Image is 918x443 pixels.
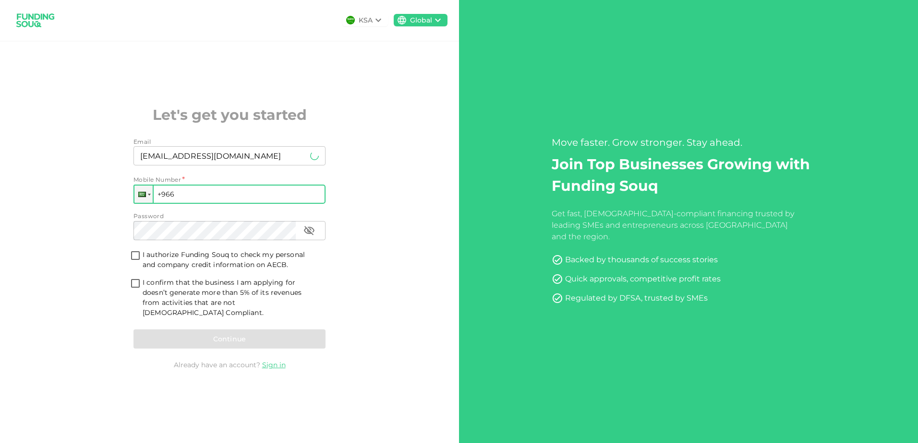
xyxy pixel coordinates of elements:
[133,146,306,165] input: email
[128,278,143,291] span: shariahTandCAccepted
[133,138,151,145] span: Email
[552,208,798,243] div: Get fast, [DEMOGRAPHIC_DATA]-compliant financing trusted by leading SMEs and entrepreneurs across...
[552,135,825,150] div: Move faster. Grow stronger. Stay ahead.
[565,273,721,285] div: Quick approvals, competitive profit rates
[133,175,181,185] span: Mobile Number
[565,292,708,304] div: Regulated by DFSA, trusted by SMEs
[143,278,318,318] span: I confirm that the business I am applying for doesn’t generate more than 5% of its revenues from ...
[133,221,296,240] input: password
[133,360,326,370] div: Already have an account?
[134,186,153,203] div: Saudi Arabia: + 966
[128,250,143,263] span: termsConditionsForInvestmentsAccepted
[143,250,305,269] span: I authorize Funding Souq to check my personal and company credit information on AECB.
[133,212,164,220] span: Password
[565,254,718,266] div: Backed by thousands of success stories
[359,15,373,25] div: KSA
[12,8,60,33] img: logo
[133,104,326,126] h2: Let's get you started
[410,15,432,25] div: Global
[262,361,286,369] a: Sign in
[133,185,326,204] input: 1 (702) 123-4567
[552,153,825,197] h2: Join Top Businesses Growing with Funding Souq
[346,16,355,24] img: flag-sa.b9a346574cdc8950dd34b50780441f57.svg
